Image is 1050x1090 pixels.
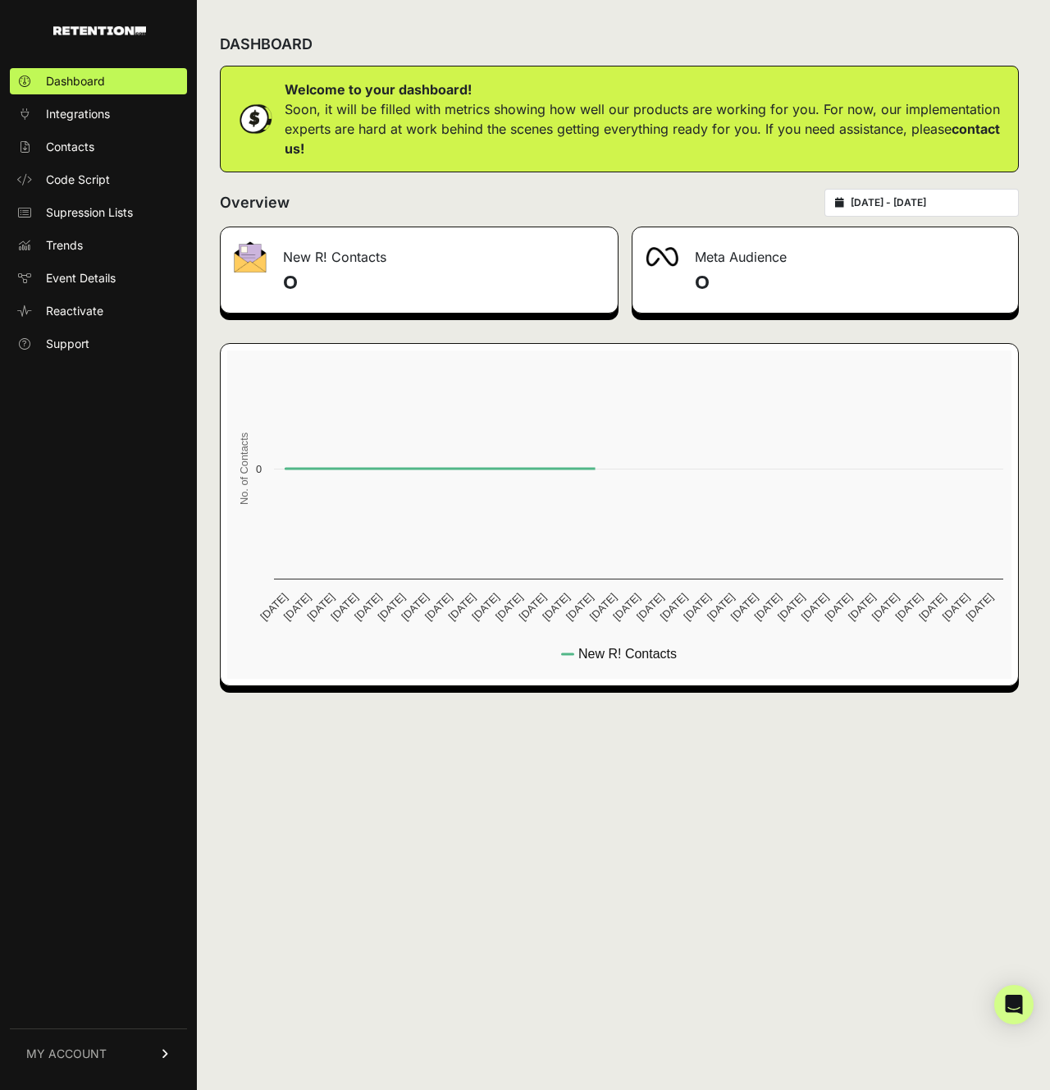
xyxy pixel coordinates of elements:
[10,298,187,324] a: Reactivate
[493,591,525,623] text: [DATE]
[258,591,290,623] text: [DATE]
[285,99,1005,158] p: Soon, it will be filled with metrics showing how well our products are working for you. For now, ...
[238,433,250,505] text: No. of Contacts
[646,247,678,267] img: fa-meta-2f981b61bb99beabf952f7030308934f19ce035c18b003e963880cc3fabeebb7.png
[10,199,187,226] a: Supression Lists
[728,591,760,623] text: [DATE]
[46,172,110,188] span: Code Script
[10,134,187,160] a: Contacts
[578,647,677,661] text: New R! Contacts
[10,331,187,357] a: Support
[587,591,619,623] text: [DATE]
[220,33,313,56] h2: DASHBOARD
[469,591,501,623] text: [DATE]
[634,591,666,623] text: [DATE]
[376,591,408,623] text: [DATE]
[352,591,384,623] text: [DATE]
[846,591,878,623] text: [DATE]
[256,463,262,475] text: 0
[632,227,1018,277] div: Meta Audience
[46,73,105,89] span: Dashboard
[53,26,146,35] img: Retention.com
[10,68,187,94] a: Dashboard
[285,81,472,98] strong: Welcome to your dashboard!
[283,270,605,296] h4: 0
[10,1028,187,1079] a: MY ACCOUNT
[46,336,89,352] span: Support
[46,204,133,221] span: Supression Lists
[26,1046,107,1062] span: MY ACCOUNT
[940,591,972,623] text: [DATE]
[870,591,902,623] text: [DATE]
[695,270,1005,296] h4: 0
[564,591,596,623] text: [DATE]
[46,303,103,319] span: Reactivate
[658,591,690,623] text: [DATE]
[705,591,737,623] text: [DATE]
[10,232,187,259] a: Trends
[964,591,996,623] text: [DATE]
[10,265,187,291] a: Event Details
[220,191,290,214] h2: Overview
[994,985,1034,1024] div: Open Intercom Messenger
[399,591,431,623] text: [DATE]
[681,591,713,623] text: [DATE]
[46,237,83,254] span: Trends
[305,591,337,623] text: [DATE]
[892,591,924,623] text: [DATE]
[234,241,267,272] img: fa-envelope-19ae18322b30453b285274b1b8af3d052b27d846a4fbe8435d1a52b978f639a2.png
[540,591,572,623] text: [DATE]
[46,139,94,155] span: Contacts
[46,270,116,286] span: Event Details
[822,591,854,623] text: [DATE]
[916,591,948,623] text: [DATE]
[422,591,454,623] text: [DATE]
[221,227,618,277] div: New R! Contacts
[610,591,642,623] text: [DATE]
[517,591,549,623] text: [DATE]
[10,101,187,127] a: Integrations
[46,106,110,122] span: Integrations
[775,591,807,623] text: [DATE]
[446,591,478,623] text: [DATE]
[751,591,783,623] text: [DATE]
[799,591,831,623] text: [DATE]
[234,98,275,140] img: dollar-coin-05c43ed7efb7bc0c12610022525b4bbbb207c7efeef5aecc26f025e68dcafac9.png
[10,167,187,193] a: Code Script
[281,591,313,623] text: [DATE]
[328,591,360,623] text: [DATE]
